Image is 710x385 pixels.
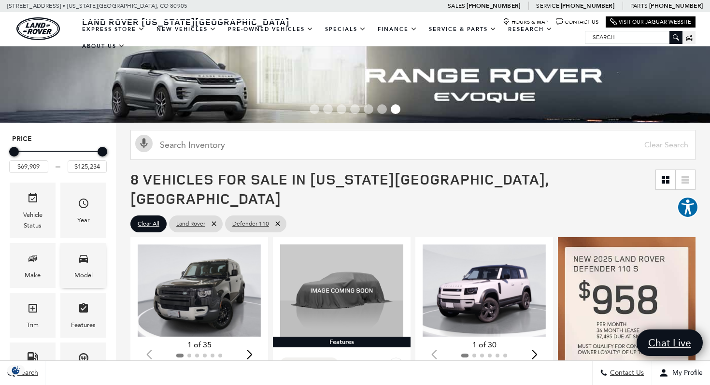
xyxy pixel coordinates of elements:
a: EXPRESS STORE [76,21,151,38]
div: Features [71,320,96,330]
a: Land Rover [US_STATE][GEOGRAPHIC_DATA] [76,16,296,28]
img: 2025 Land Rover Defender 110 S [280,244,403,337]
a: [PHONE_NUMBER] [561,2,614,10]
div: Vehicle Status [17,210,48,231]
a: Contact Us [556,18,598,26]
a: Hours & Map [503,18,549,26]
span: Defender 110 [232,218,269,230]
a: land-rover [16,17,60,40]
a: [PHONE_NUMBER] [467,2,520,10]
a: New Vehicles [151,21,222,38]
div: Trim [27,320,39,330]
button: Save Vehicle [389,357,403,376]
span: Vehicle [27,190,39,210]
span: Chat Live [643,336,696,349]
img: Opt-Out Icon [5,365,27,375]
a: Specials [319,21,372,38]
div: Model [74,270,93,281]
a: Pre-Owned Vehicles [222,21,319,38]
div: 1 of 35 [138,340,261,350]
span: Trim [27,300,39,320]
span: Fueltype [27,350,39,370]
div: 1 / 2 [138,244,261,337]
svg: Click to toggle on voice search [135,135,153,152]
div: Make [25,270,41,281]
span: Make [27,250,39,270]
div: Next slide [243,344,256,365]
a: Grid View [656,170,675,189]
span: Features [78,300,89,320]
span: Go to slide 1 [310,104,319,114]
input: Minimum [9,160,48,173]
div: FeaturesFeatures [60,293,106,338]
span: Go to slide 6 [377,104,387,114]
a: Service & Parts [423,21,502,38]
h5: Price [12,135,104,143]
span: Go to slide 4 [350,104,360,114]
aside: Accessibility Help Desk [677,197,698,220]
div: Maximum Price [98,147,107,157]
div: Price [9,143,107,173]
a: Research [502,21,558,38]
div: Features [273,337,411,347]
div: ModelModel [60,243,106,288]
input: Search [585,31,682,43]
span: Sales [448,2,465,9]
a: About Us [76,38,131,55]
a: Chat Live [637,329,703,356]
span: 8 Vehicles for Sale in [US_STATE][GEOGRAPHIC_DATA], [GEOGRAPHIC_DATA] [130,169,549,208]
span: Land Rover [US_STATE][GEOGRAPHIC_DATA] [82,16,290,28]
div: TrimTrim [10,293,56,338]
img: Land Rover [16,17,60,40]
span: Service [536,2,559,9]
span: Clear All [138,218,159,230]
div: Year [77,215,90,226]
span: Go to slide 3 [337,104,346,114]
span: Contact Us [608,369,644,377]
span: Model [78,250,89,270]
button: Open user profile menu [652,361,710,385]
a: Finance [372,21,423,38]
span: Go to slide 7 [391,104,400,114]
input: Maximum [68,160,107,173]
div: MakeMake [10,243,56,288]
section: Click to Open Cookie Consent Modal [5,365,27,375]
a: [STREET_ADDRESS] • [US_STATE][GEOGRAPHIC_DATA], CO 80905 [7,2,187,9]
span: Transmission [78,350,89,370]
div: 1 / 2 [423,244,546,337]
span: Land Rover [176,218,205,230]
div: VehicleVehicle Status [10,183,56,238]
div: Minimum Price [9,147,19,157]
a: Visit Our Jaguar Website [610,18,691,26]
span: Go to slide 5 [364,104,373,114]
button: Compare Vehicle [280,357,338,370]
div: Next slide [528,344,541,365]
input: Search Inventory [130,130,696,160]
div: 1 of 30 [423,340,546,350]
div: YearYear [60,183,106,238]
img: 2025 Land Rover Defender 110 S 1 [138,244,261,337]
span: Year [78,195,89,215]
nav: Main Navigation [76,21,585,55]
div: Compare [300,359,328,368]
button: Explore your accessibility options [677,197,698,218]
span: My Profile [668,369,703,377]
span: Go to slide 2 [323,104,333,114]
a: [PHONE_NUMBER] [649,2,703,10]
img: 2025 Land Rover Defender 110 S 1 [423,244,546,337]
span: Parts [630,2,648,9]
